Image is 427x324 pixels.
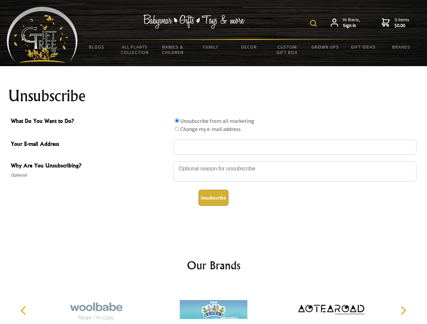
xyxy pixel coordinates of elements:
[395,17,409,29] span: 0 items
[382,40,421,54] a: Brands
[11,171,170,179] span: Optional
[8,88,419,104] h1: Unsubscribe
[116,40,154,59] a: All Plants Collection
[11,117,170,127] span: What Do You Want to Do?
[17,303,32,318] button: Previous
[175,127,179,131] input: What Do You Want to Do?
[268,40,306,59] a: Custom Gift Box
[143,15,245,29] img: Babywear - Gifts - Toys & more
[395,23,409,29] strong: $0.00
[180,117,254,124] label: Unsubscribe from all marketing
[7,7,78,63] img: Babyware - Gifts - Toys and more...
[396,303,410,318] button: Next
[11,140,170,150] span: Your E-mail Address
[11,161,170,171] span: Why Are You Unsubscribing?
[310,20,317,27] img: product search
[382,17,409,29] a: 0 items$0.00
[331,17,360,29] a: Hi there,Sign in
[173,140,417,155] input: Your E-mail Address
[192,40,230,54] a: Family
[230,40,268,54] a: Decor
[180,126,241,132] label: Change my e-mail address
[78,40,116,54] a: BLOGS
[343,17,360,29] span: Hi there,
[175,118,179,123] input: What Do You Want to Do?
[306,40,344,54] a: Grown Ups
[14,257,414,273] h2: Our Brands
[344,40,382,54] a: Gift Ideas
[173,161,417,182] textarea: Why Are You Unsubscribing?
[343,23,360,29] strong: Sign in
[198,190,229,206] button: Unsubscribe
[154,40,192,59] a: Babies & Children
